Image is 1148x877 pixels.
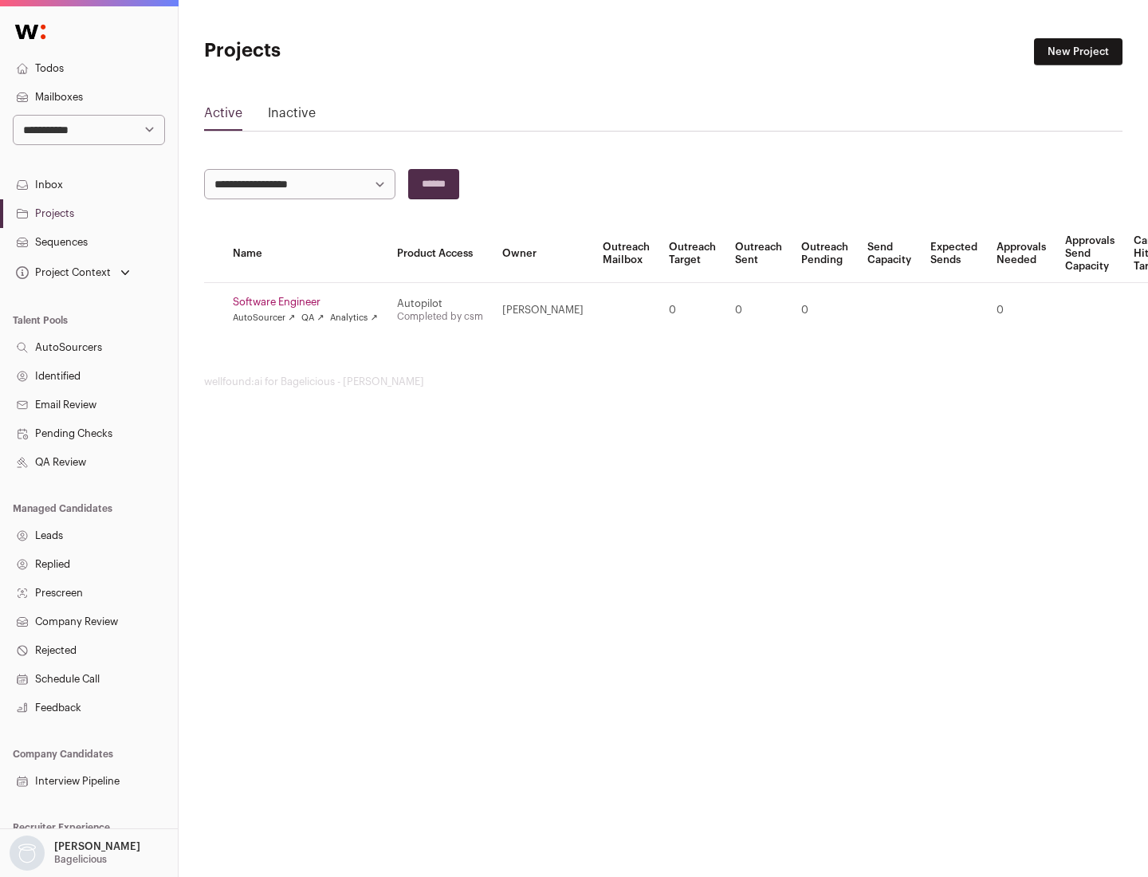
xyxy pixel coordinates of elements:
[54,840,140,853] p: [PERSON_NAME]
[792,283,858,338] td: 0
[725,225,792,283] th: Outreach Sent
[10,836,45,871] img: nopic.png
[493,225,593,283] th: Owner
[54,853,107,866] p: Bagelicious
[397,297,483,310] div: Autopilot
[1056,225,1124,283] th: Approvals Send Capacity
[6,16,54,48] img: Wellfound
[659,225,725,283] th: Outreach Target
[13,266,111,279] div: Project Context
[223,225,387,283] th: Name
[792,225,858,283] th: Outreach Pending
[493,283,593,338] td: [PERSON_NAME]
[387,225,493,283] th: Product Access
[204,104,242,129] a: Active
[397,312,483,321] a: Completed by csm
[330,312,377,324] a: Analytics ↗
[6,836,143,871] button: Open dropdown
[204,38,510,64] h1: Projects
[301,312,324,324] a: QA ↗
[593,225,659,283] th: Outreach Mailbox
[233,296,378,309] a: Software Engineer
[13,262,133,284] button: Open dropdown
[921,225,987,283] th: Expected Sends
[233,312,295,324] a: AutoSourcer ↗
[858,225,921,283] th: Send Capacity
[659,283,725,338] td: 0
[987,225,1056,283] th: Approvals Needed
[987,283,1056,338] td: 0
[204,376,1122,388] footer: wellfound:ai for Bagelicious - [PERSON_NAME]
[268,104,316,129] a: Inactive
[725,283,792,338] td: 0
[1034,38,1122,65] a: New Project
